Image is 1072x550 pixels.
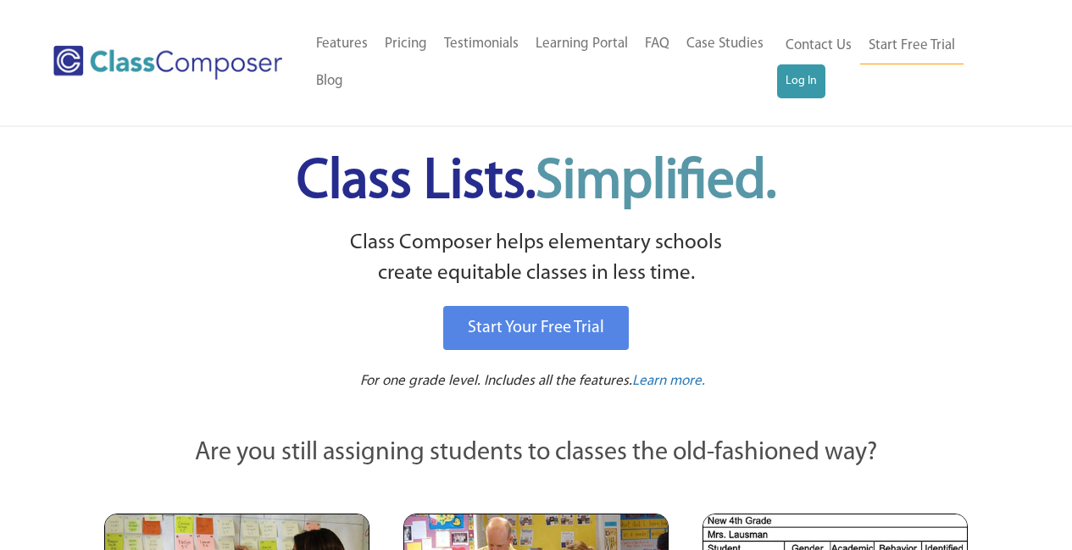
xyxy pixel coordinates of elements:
[777,27,1006,98] nav: Header Menu
[536,155,776,210] span: Simplified.
[53,46,282,80] img: Class Composer
[297,155,776,210] span: Class Lists.
[527,25,636,63] a: Learning Portal
[308,25,376,63] a: Features
[632,371,705,392] a: Learn more.
[632,374,705,388] span: Learn more.
[777,64,825,98] a: Log In
[636,25,678,63] a: FAQ
[777,27,860,64] a: Contact Us
[443,306,629,350] a: Start Your Free Trial
[308,25,777,100] nav: Header Menu
[468,319,604,336] span: Start Your Free Trial
[678,25,772,63] a: Case Studies
[860,27,964,65] a: Start Free Trial
[104,435,969,472] p: Are you still assigning students to classes the old-fashioned way?
[360,374,632,388] span: For one grade level. Includes all the features.
[376,25,436,63] a: Pricing
[102,228,971,290] p: Class Composer helps elementary schools create equitable classes in less time.
[436,25,527,63] a: Testimonials
[308,63,352,100] a: Blog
